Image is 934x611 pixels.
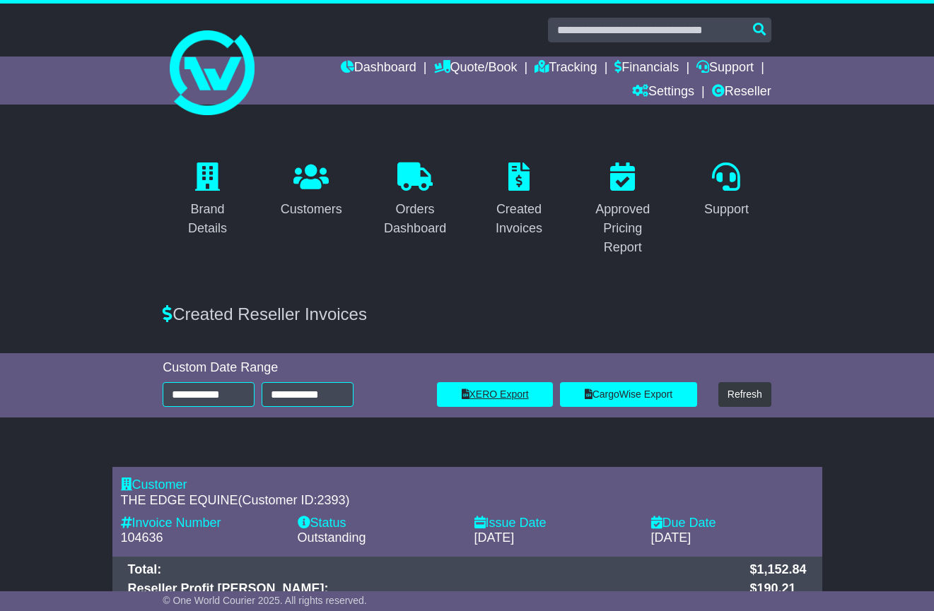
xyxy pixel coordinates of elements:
a: Support [696,57,754,81]
a: Orders Dashboard [370,158,460,243]
a: Dashboard [341,57,416,81]
td: $ [742,579,813,598]
a: CargoWise Export [560,382,697,407]
span: THE EDGE EQUINE [121,493,238,507]
span: 1,152.84 [757,562,806,576]
div: Support [704,200,749,219]
div: Invoice Number [121,516,284,531]
td: Total: [121,561,743,580]
td: $ [742,561,813,580]
div: (Customer ID: ) [121,493,814,509]
div: 104636 [121,530,284,546]
div: Issue Date [474,516,637,531]
a: Created Invoices [474,158,564,243]
a: Brand Details [163,158,252,243]
span: © One World Courier 2025. All rights reserved. [163,595,367,606]
a: Quote/Book [434,57,518,81]
div: Outstanding [298,530,460,546]
a: Support [695,158,758,224]
div: Customers [281,200,342,219]
div: Brand Details [172,200,243,238]
div: [DATE] [651,530,814,546]
div: Status [298,516,460,531]
a: XERO Export [437,382,553,407]
div: Due Date [651,516,814,531]
div: Custom Date Range [163,360,423,376]
a: Tracking [535,57,597,81]
a: Customers [272,158,351,224]
a: Reseller [712,81,771,105]
div: Created Reseller Invoices [156,304,778,325]
a: Financials [614,57,679,81]
div: Approved Pricing Report [587,200,658,257]
div: [DATE] [474,530,637,546]
a: Approved Pricing Report [578,158,667,262]
a: Settings [632,81,694,105]
div: Created Invoices [484,200,555,238]
td: Reseller Profit [PERSON_NAME]: [121,579,743,598]
div: Customer [121,477,814,493]
button: Refresh [718,382,771,407]
span: 2393 [317,493,346,507]
span: 190.21 [757,581,795,595]
div: Orders Dashboard [380,200,451,238]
